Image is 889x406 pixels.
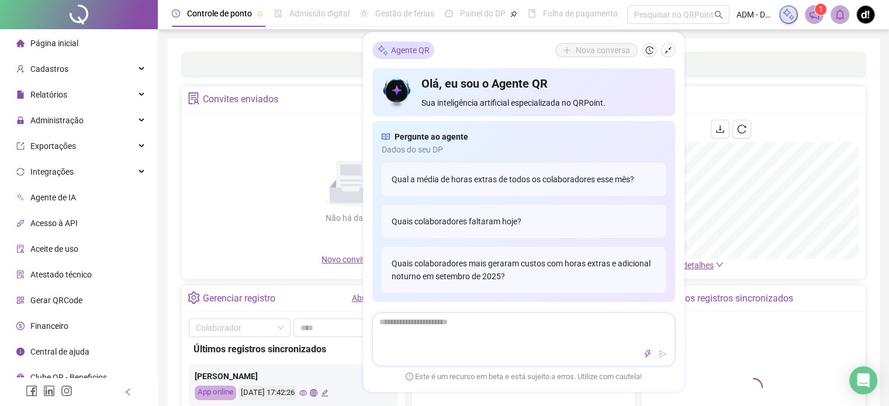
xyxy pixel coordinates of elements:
img: icon [382,75,413,109]
a: Ver detalhes down [669,261,724,270]
div: Qual a média de horas extras de todos os colaboradores esse mês? [382,163,666,196]
div: [DATE] 17:42:26 [239,386,296,400]
span: lock [16,116,25,124]
span: info-circle [16,348,25,356]
span: dollar [16,322,25,330]
div: Gerenciar registro [203,289,275,308]
span: qrcode [16,296,25,304]
span: Financeiro [30,321,68,331]
span: thunderbolt [644,350,652,358]
span: down [715,261,724,269]
img: sparkle-icon.fc2bf0ac1784a2077858766a79e2daf3.svg [377,44,389,56]
span: facebook [26,385,37,397]
span: dashboard [445,9,453,18]
span: solution [188,92,200,105]
div: Quais colaboradores faltaram hoje? [382,205,666,238]
span: Central de ajuda [30,347,89,356]
span: audit [16,245,25,253]
span: instagram [61,385,72,397]
span: clock-circle [172,9,180,18]
span: gift [16,373,25,381]
div: Agente QR [372,41,434,59]
span: pushpin [510,11,517,18]
div: Convites enviados [203,89,278,109]
span: sun [360,9,368,18]
div: Últimos registros sincronizados [193,342,393,356]
span: ADM - DANE-SE [736,8,772,21]
button: send [656,347,670,361]
span: sync [16,168,25,176]
div: Últimos registros sincronizados [663,289,793,308]
span: solution [16,270,25,279]
span: Acesso à API [30,218,78,228]
span: Controle de ponto [187,9,252,18]
button: Nova conversa [555,43,638,57]
div: Quais colaboradores mais geraram custos com horas extras e adicional noturno em setembro de 2025? [382,247,666,293]
span: user-add [16,65,25,73]
span: home [16,39,25,47]
span: Administração [30,116,84,125]
span: Ver detalhes [669,261,714,270]
div: App online [195,386,236,400]
span: Pergunte ao agente [395,130,468,143]
span: reload [737,124,746,134]
span: Agente de IA [30,193,76,202]
img: 64585 [857,6,874,23]
span: loading [744,378,763,397]
div: [PERSON_NAME] [195,370,392,383]
h4: Olá, eu sou o Agente QR [421,75,665,92]
sup: 1 [815,4,826,15]
div: Open Intercom Messenger [849,366,877,394]
span: Novo convite [321,255,380,264]
span: file-done [274,9,282,18]
img: sparkle-icon.fc2bf0ac1784a2077858766a79e2daf3.svg [782,8,795,21]
span: Clube QR - Beneficios [30,373,107,382]
span: Cadastros [30,64,68,74]
span: Gerar QRCode [30,296,82,305]
span: Este é um recurso em beta e está sujeito a erros. Utilize com cautela! [406,371,642,383]
span: history [645,46,653,54]
span: eye [299,389,307,397]
span: Aceite de uso [30,244,78,254]
a: Abrir registro [352,293,399,303]
span: file [16,91,25,99]
span: api [16,219,25,227]
span: Gestão de férias [375,9,434,18]
span: edit [321,389,328,397]
span: setting [188,292,200,304]
span: Página inicial [30,39,78,48]
span: Sua inteligência artificial especializada no QRPoint. [421,96,665,109]
span: Exportações [30,141,76,151]
span: Integrações [30,167,74,176]
span: notification [809,9,819,20]
span: Admissão digital [289,9,350,18]
div: Não há dados [297,211,404,224]
span: Dados do seu DP [382,143,666,156]
span: pushpin [257,11,264,18]
span: linkedin [43,385,55,397]
span: exclamation-circle [406,372,413,380]
span: 1 [819,5,823,13]
span: left [124,388,132,396]
span: Relatórios [30,90,67,99]
span: book [528,9,536,18]
button: thunderbolt [641,347,655,361]
span: Folha de pagamento [543,9,618,18]
span: search [714,11,723,19]
span: Atestado técnico [30,270,92,279]
span: global [310,389,317,397]
span: shrink [664,46,672,54]
span: export [16,142,25,150]
span: bell [835,9,845,20]
span: Painel do DP [460,9,506,18]
span: read [382,130,390,143]
span: download [715,124,725,134]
